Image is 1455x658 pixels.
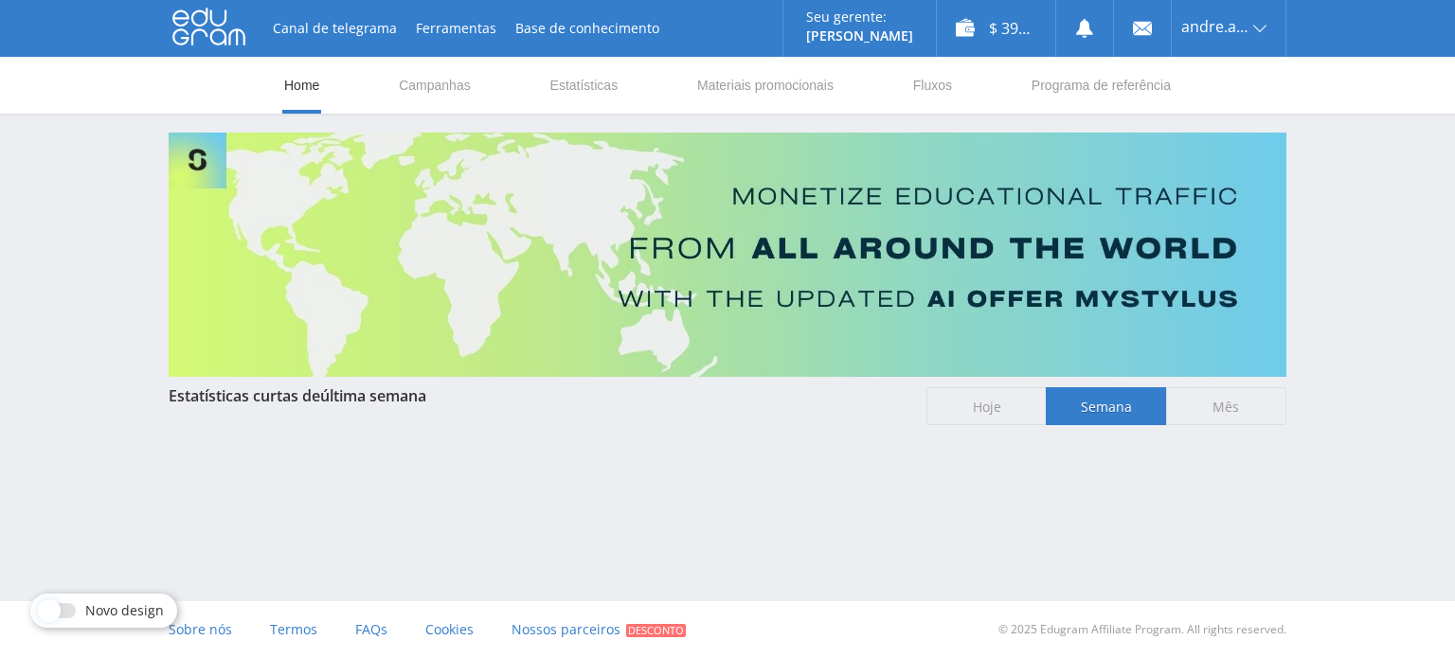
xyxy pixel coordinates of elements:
a: Campanhas [397,57,473,114]
a: FAQs [355,601,387,658]
a: Materiais promocionais [695,57,835,114]
a: Termos [270,601,317,658]
span: Novo design [85,603,164,618]
span: Desconto [626,624,686,637]
a: Fluxos [911,57,954,114]
span: Cookies [425,620,474,638]
a: Home [282,57,321,114]
span: Hoje [926,387,1047,425]
span: andre.a.gazola43 [1181,19,1248,34]
p: Seu gerente: [806,9,913,25]
a: Programa de referência [1030,57,1173,114]
span: Semana [1046,387,1166,425]
a: Estatísticas [548,57,620,114]
span: Mês [1166,387,1286,425]
span: Termos [270,620,317,638]
span: FAQs [355,620,387,638]
a: Sobre nós [169,601,232,658]
span: última semana [320,385,426,406]
a: Nossos parceiros Desconto [512,601,686,658]
div: © 2025 Edugram Affiliate Program. All rights reserved. [737,601,1286,658]
div: Estatísticas curtas de [169,387,907,404]
a: Cookies [425,601,474,658]
img: Banner [169,133,1286,377]
span: Sobre nós [169,620,232,638]
p: [PERSON_NAME] [806,28,913,44]
span: Nossos parceiros [512,620,620,638]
